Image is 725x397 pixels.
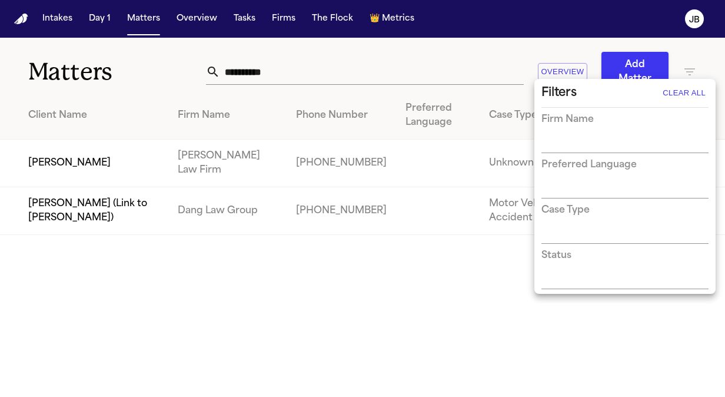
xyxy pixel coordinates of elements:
[541,113,594,127] h3: Firm Name
[541,203,590,217] h3: Case Type
[707,234,710,236] button: Open
[541,84,577,102] h2: Filters
[541,158,637,172] h3: Preferred Language
[707,143,710,145] button: Open
[707,279,710,282] button: Open
[541,249,571,263] h3: Status
[707,188,710,191] button: Open
[660,84,709,102] button: Clear All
